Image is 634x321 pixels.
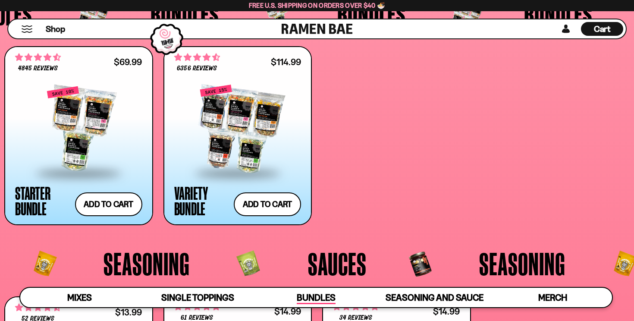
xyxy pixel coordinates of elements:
div: $114.99 [271,58,301,66]
div: Starter Bundle [15,185,71,216]
a: Shop [46,22,65,36]
a: Single Toppings [138,288,257,307]
span: Mixes [67,292,92,303]
div: Variety Bundle [174,185,230,216]
span: Seasoning and Sauce [386,292,483,303]
a: Mixes [20,288,138,307]
span: Shop [46,23,65,35]
span: 6356 reviews [177,65,217,72]
div: $14.99 [274,307,301,315]
button: Add to cart [234,192,301,216]
span: Seasoning [104,248,190,280]
span: 4.71 stars [15,52,61,63]
a: 4.63 stars 6356 reviews $114.99 Variety Bundle Add to cart [163,46,312,225]
div: Cart [581,19,623,38]
span: 4845 reviews [18,65,58,72]
span: Cart [594,24,611,34]
span: Seasoning [479,248,565,280]
div: $13.99 [115,308,142,316]
div: $69.99 [114,58,142,66]
a: Seasoning and Sauce [375,288,493,307]
button: Mobile Menu Trigger [21,25,33,33]
a: 4.71 stars 4845 reviews $69.99 Starter Bundle Add to cart [4,46,153,225]
a: Bundles [257,288,375,307]
button: Add to cart [75,192,142,216]
span: Single Toppings [161,292,234,303]
a: Merch [494,288,612,307]
span: Free U.S. Shipping on Orders over $40 🍜 [249,1,386,9]
span: Bundles [297,292,336,304]
span: 4.63 stars [174,52,220,63]
span: Sauces [308,248,367,280]
span: Merch [538,292,567,303]
div: $14.99 [433,307,460,315]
